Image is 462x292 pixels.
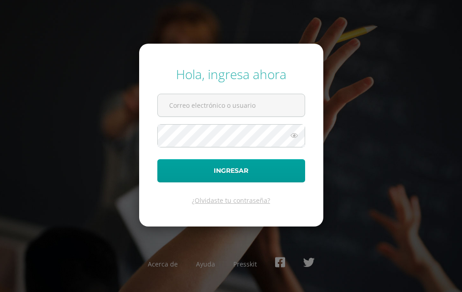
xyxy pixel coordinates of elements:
[196,260,215,268] a: Ayuda
[157,65,305,83] div: Hola, ingresa ahora
[157,159,305,182] button: Ingresar
[233,260,257,268] a: Presskit
[158,94,305,116] input: Correo electrónico o usuario
[148,260,178,268] a: Acerca de
[192,196,270,205] a: ¿Olvidaste tu contraseña?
